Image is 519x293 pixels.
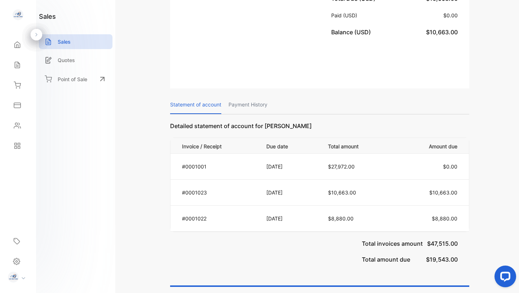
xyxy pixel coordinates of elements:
[170,122,469,137] p: Detailed statement of account for [PERSON_NAME]
[58,75,87,83] p: Point of Sale
[182,141,257,150] p: Invoice / Receipt
[362,248,410,264] p: Total amount due
[8,272,19,283] img: profile
[328,215,354,222] span: $8,880.00
[427,240,458,247] span: $47,515.00
[443,12,458,18] span: $0.00
[328,189,356,196] span: $10,663.00
[266,141,313,150] p: Due date
[58,56,75,64] p: Quotes
[399,141,458,150] p: Amount due
[426,256,458,263] span: $19,543.00
[39,71,112,87] a: Point of Sale
[432,215,457,222] span: $8,880.00
[331,12,360,19] p: Paid (USD)
[266,215,313,222] p: [DATE]
[182,163,257,170] p: #0001001
[443,163,457,170] span: $0.00
[182,215,257,222] p: #0001022
[39,34,112,49] a: Sales
[426,29,458,36] span: $10,663.00
[266,163,313,170] p: [DATE]
[266,189,313,196] p: [DATE]
[489,263,519,293] iframe: LiveChat chat widget
[328,141,390,150] p: Total amount
[362,232,423,248] p: Total invoices amount
[229,96,267,114] p: Payment History
[39,12,56,21] h1: sales
[182,189,257,196] p: #0001023
[13,9,23,20] img: logo
[170,96,221,114] p: Statement of account
[39,53,112,67] a: Quotes
[331,28,374,36] p: Balance (USD)
[429,189,457,196] span: $10,663.00
[58,38,71,45] p: Sales
[328,163,355,170] span: $27,972.00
